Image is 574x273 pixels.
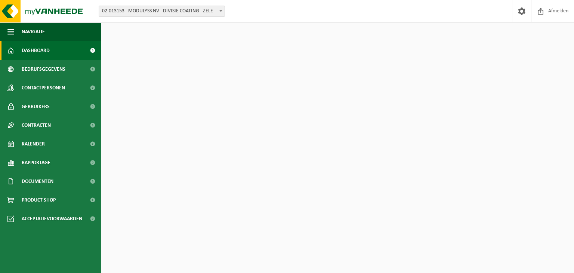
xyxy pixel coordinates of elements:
span: 02-013153 - MODULYSS NV - DIVISIE COATING - ZELE [99,6,225,17]
span: Navigatie [22,22,45,41]
span: Gebruikers [22,97,50,116]
span: Acceptatievoorwaarden [22,209,82,228]
span: 02-013153 - MODULYSS NV - DIVISIE COATING - ZELE [99,6,225,16]
span: Documenten [22,172,53,191]
span: Product Shop [22,191,56,209]
span: Contactpersonen [22,79,65,97]
span: Rapportage [22,153,50,172]
span: Contracten [22,116,51,135]
span: Dashboard [22,41,50,60]
span: Kalender [22,135,45,153]
span: Bedrijfsgegevens [22,60,65,79]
